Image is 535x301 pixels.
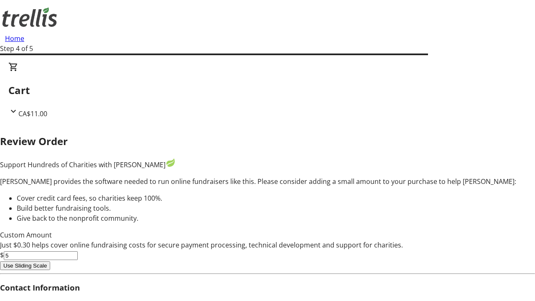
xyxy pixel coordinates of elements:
span: CA$11.00 [18,109,47,118]
div: CartCA$11.00 [8,62,527,119]
li: Build better fundraising tools. [17,203,535,213]
li: Give back to the nonprofit community. [17,213,535,223]
li: Cover credit card fees, so charities keep 100%. [17,193,535,203]
h2: Cart [8,83,527,98]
